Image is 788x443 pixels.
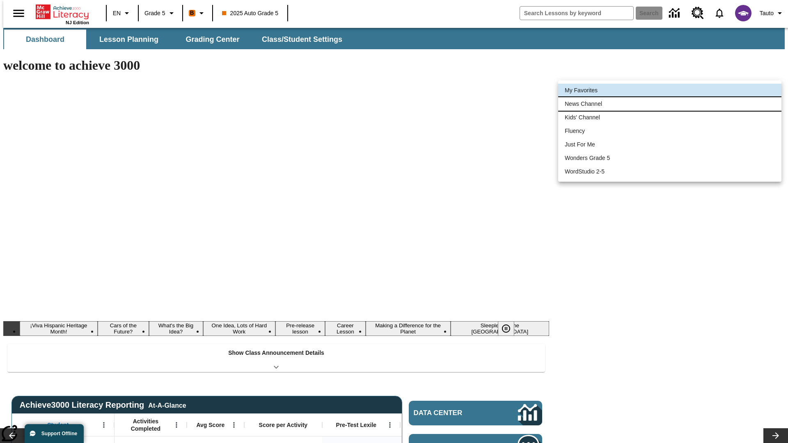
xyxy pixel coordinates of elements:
li: Fluency [558,124,781,138]
li: News Channel [558,97,781,111]
li: WordStudio 2-5 [558,165,781,178]
li: Just For Me [558,138,781,151]
li: Wonders Grade 5 [558,151,781,165]
li: Kids' Channel [558,111,781,124]
li: My Favorites [558,84,781,97]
